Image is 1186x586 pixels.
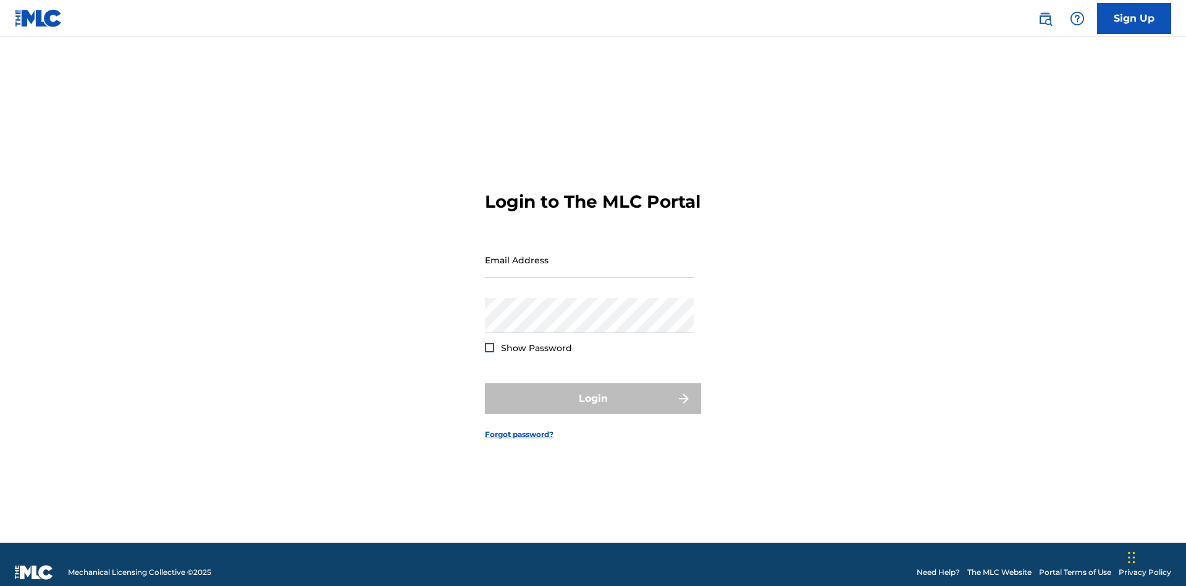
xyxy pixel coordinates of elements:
[1070,11,1085,26] img: help
[1128,539,1135,576] div: Drag
[917,567,960,578] a: Need Help?
[485,429,553,440] a: Forgot password?
[485,191,700,213] h3: Login to The MLC Portal
[1124,527,1186,586] iframe: Chat Widget
[15,9,62,27] img: MLC Logo
[1038,11,1053,26] img: search
[15,565,53,580] img: logo
[1033,6,1058,31] a: Public Search
[1119,567,1171,578] a: Privacy Policy
[1097,3,1171,34] a: Sign Up
[967,567,1032,578] a: The MLC Website
[1065,6,1090,31] div: Help
[501,342,572,354] span: Show Password
[1039,567,1111,578] a: Portal Terms of Use
[68,567,211,578] span: Mechanical Licensing Collective © 2025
